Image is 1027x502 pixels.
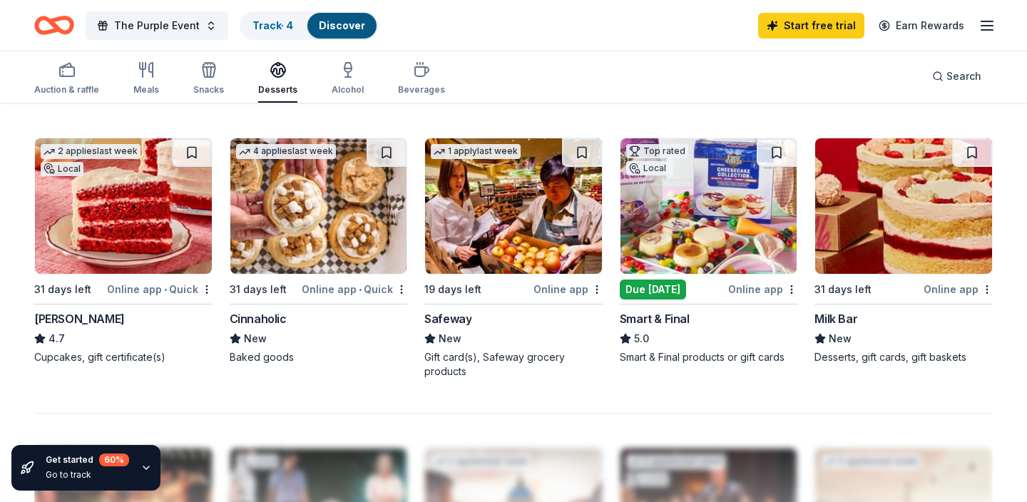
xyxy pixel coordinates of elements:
button: Desserts [258,56,297,103]
span: New [439,330,461,347]
div: [PERSON_NAME] [34,310,125,327]
div: 4 applies last week [236,144,336,159]
div: 60 % [99,454,129,466]
div: Cupcakes, gift certificate(s) [34,350,213,364]
a: Image for Cinnaholic4 applieslast week31 days leftOnline app•QuickCinnaholicNewBaked goods [230,138,408,364]
div: 1 apply last week [431,144,521,159]
div: Smart & Final [620,310,690,327]
button: Track· 4Discover [240,11,378,40]
a: Image for Susie Cakes2 applieslast weekLocal31 days leftOnline app•Quick[PERSON_NAME]4.7Cupcakes,... [34,138,213,364]
div: 2 applies last week [41,144,140,159]
div: Go to track [46,469,129,481]
img: Image for Smart & Final [620,138,797,274]
div: Desserts [258,84,297,96]
button: The Purple Event [86,11,228,40]
div: 31 days left [814,281,872,298]
div: 31 days left [230,281,287,298]
span: New [244,330,267,347]
span: Search [946,68,981,85]
div: Desserts, gift cards, gift baskets [814,350,993,364]
span: New [829,330,852,347]
div: 31 days left [34,281,91,298]
div: Snacks [193,84,224,96]
div: Cinnaholic [230,310,287,327]
div: Local [626,161,669,175]
a: Image for Safeway1 applylast week19 days leftOnline appSafewayNewGift card(s), Safeway grocery pr... [424,138,603,379]
div: Baked goods [230,350,408,364]
span: 5.0 [634,330,649,347]
a: Discover [319,19,365,31]
div: Online app [533,280,603,298]
div: Online app [924,280,993,298]
div: Beverages [398,84,445,96]
a: Image for Smart & FinalTop ratedLocalDue [DATE]Online appSmart & Final5.0Smart & Final products o... [620,138,798,364]
img: Image for Cinnaholic [230,138,407,274]
div: Get started [46,454,129,466]
div: Auction & raffle [34,84,99,96]
button: Meals [133,56,159,103]
button: Auction & raffle [34,56,99,103]
a: Image for Milk Bar31 days leftOnline appMilk BarNewDesserts, gift cards, gift baskets [814,138,993,364]
img: Image for Safeway [425,138,602,274]
span: The Purple Event [114,17,200,34]
a: Track· 4 [252,19,293,31]
button: Beverages [398,56,445,103]
div: Gift card(s), Safeway grocery products [424,350,603,379]
span: • [359,284,362,295]
div: Smart & Final products or gift cards [620,350,798,364]
span: • [164,284,167,295]
button: Snacks [193,56,224,103]
div: Meals [133,84,159,96]
div: Online app Quick [302,280,407,298]
div: Top rated [626,144,688,158]
a: Earn Rewards [870,13,973,39]
button: Alcohol [332,56,364,103]
a: Home [34,9,74,42]
div: Milk Bar [814,310,857,327]
button: Search [921,62,993,91]
div: Local [41,162,83,176]
img: Image for Milk Bar [815,138,992,274]
div: Alcohol [332,84,364,96]
div: Online app Quick [107,280,213,298]
a: Start free trial [758,13,864,39]
span: 4.7 [48,330,65,347]
div: Online app [728,280,797,298]
img: Image for Susie Cakes [35,138,212,274]
div: 19 days left [424,281,481,298]
div: Safeway [424,310,471,327]
div: Due [DATE] [620,280,686,299]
